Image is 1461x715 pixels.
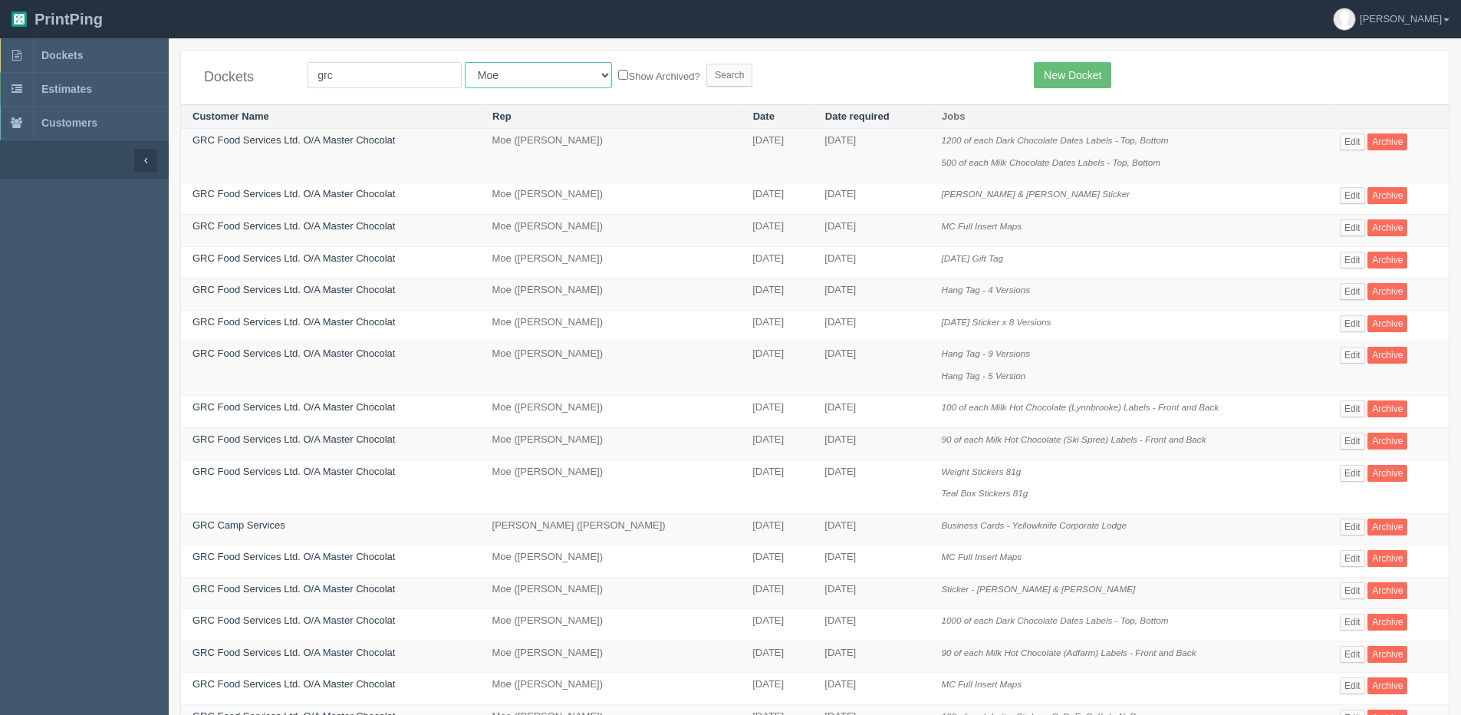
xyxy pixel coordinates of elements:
img: avatar_default-7531ab5dedf162e01f1e0bb0964e6a185e93c5c22dfe317fb01d7f8cd2b1632c.jpg [1334,8,1355,30]
a: Archive [1367,433,1407,450]
td: [DATE] [741,545,813,578]
td: [DATE] [741,215,813,247]
i: 100 of each Milk Hot Chocolate (Lynnbrooke) Labels - Front and Back [942,402,1219,412]
td: Moe ([PERSON_NAME]) [481,673,742,705]
td: [DATE] [741,460,813,513]
td: [DATE] [813,513,930,545]
th: Jobs [930,104,1328,129]
i: Business Cards - Yellowknife Corporate Lodge [942,520,1127,530]
i: Hang Tag - 9 Versions [942,348,1030,358]
td: [DATE] [741,246,813,278]
td: [DATE] [813,427,930,460]
td: [DATE] [813,396,930,428]
td: [DATE] [813,246,930,278]
a: Archive [1367,252,1407,269]
td: Moe ([PERSON_NAME]) [481,129,742,183]
label: Show Archived? [618,67,699,84]
td: Moe ([PERSON_NAME]) [481,427,742,460]
a: Edit [1340,283,1365,300]
i: Hang Tag - 5 Version [942,371,1026,381]
i: [PERSON_NAME] & [PERSON_NAME] Sticker [942,189,1130,199]
td: Moe ([PERSON_NAME]) [481,183,742,215]
a: Archive [1367,614,1407,631]
td: [DATE] [741,342,813,396]
td: Moe ([PERSON_NAME]) [481,460,742,513]
i: [DATE] Gift Tag [942,253,1004,263]
i: Weight Stickers 81g [942,466,1022,476]
td: [DATE] [741,129,813,183]
a: Archive [1367,219,1407,236]
a: GRC Camp Services [192,519,285,531]
a: GRC Food Services Ltd. O/A Master Chocolat [192,188,395,199]
a: GRC Food Services Ltd. O/A Master Chocolat [192,551,395,562]
a: Edit [1340,219,1365,236]
a: Edit [1340,614,1365,631]
td: Moe ([PERSON_NAME]) [481,641,742,673]
i: Sticker - [PERSON_NAME] & [PERSON_NAME] [942,584,1136,594]
td: [DATE] [741,183,813,215]
a: Edit [1340,133,1365,150]
a: GRC Food Services Ltd. O/A Master Chocolat [192,466,395,477]
a: New Docket [1034,62,1111,88]
td: [DATE] [813,673,930,705]
td: [DATE] [813,641,930,673]
td: Moe ([PERSON_NAME]) [481,545,742,578]
i: 90 of each Milk Hot Chocolate (Ski Spree) Labels - Front and Back [942,434,1206,444]
td: [DATE] [813,310,930,342]
td: [DATE] [741,577,813,609]
td: Moe ([PERSON_NAME]) [481,215,742,247]
a: Edit [1340,465,1365,482]
input: Customer Name [308,62,462,88]
a: Archive [1367,187,1407,204]
td: [DATE] [813,460,930,513]
span: Estimates [41,83,92,95]
span: Dockets [41,49,83,61]
a: Archive [1367,133,1407,150]
a: Edit [1340,677,1365,694]
a: GRC Food Services Ltd. O/A Master Chocolat [192,615,395,626]
td: Moe ([PERSON_NAME]) [481,278,742,311]
a: Archive [1367,283,1407,300]
a: Archive [1367,315,1407,332]
a: GRC Food Services Ltd. O/A Master Chocolat [192,678,395,690]
td: [DATE] [741,310,813,342]
a: GRC Food Services Ltd. O/A Master Chocolat [192,220,395,232]
a: Edit [1340,252,1365,269]
td: [DATE] [813,278,930,311]
td: [DATE] [741,513,813,545]
a: Edit [1340,582,1365,599]
td: [DATE] [741,673,813,705]
a: GRC Food Services Ltd. O/A Master Chocolat [192,401,395,413]
td: [DATE] [813,342,930,396]
i: 1200 of each Dark Chocolate Dates Labels - Top, Bottom [942,135,1169,145]
a: Edit [1340,550,1365,567]
a: Edit [1340,433,1365,450]
a: Date required [825,110,890,122]
a: Date [753,110,775,122]
a: GRC Food Services Ltd. O/A Master Chocolat [192,316,395,328]
a: GRC Food Services Ltd. O/A Master Chocolat [192,647,395,658]
a: GRC Food Services Ltd. O/A Master Chocolat [192,134,395,146]
td: Moe ([PERSON_NAME]) [481,609,742,641]
td: [DATE] [741,427,813,460]
a: Archive [1367,465,1407,482]
td: [DATE] [813,545,930,578]
a: Edit [1340,646,1365,663]
td: [DATE] [741,278,813,311]
td: [DATE] [741,641,813,673]
a: Archive [1367,519,1407,535]
a: Edit [1340,400,1365,417]
a: GRC Food Services Ltd. O/A Master Chocolat [192,284,395,295]
i: Hang Tag - 4 Versions [942,285,1030,295]
input: Show Archived? [618,70,628,80]
a: Edit [1340,347,1365,364]
i: 500 of each Milk Chocolate Dates Labels - Top, Bottom [942,157,1160,167]
td: [DATE] [741,609,813,641]
i: MC Full Insert Maps [942,679,1022,689]
a: Customer Name [192,110,269,122]
a: Archive [1367,646,1407,663]
i: [DATE] Sticker x 8 Versions [942,317,1051,327]
h4: Dockets [204,70,285,85]
a: GRC Food Services Ltd. O/A Master Chocolat [192,433,395,445]
td: Moe ([PERSON_NAME]) [481,342,742,396]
